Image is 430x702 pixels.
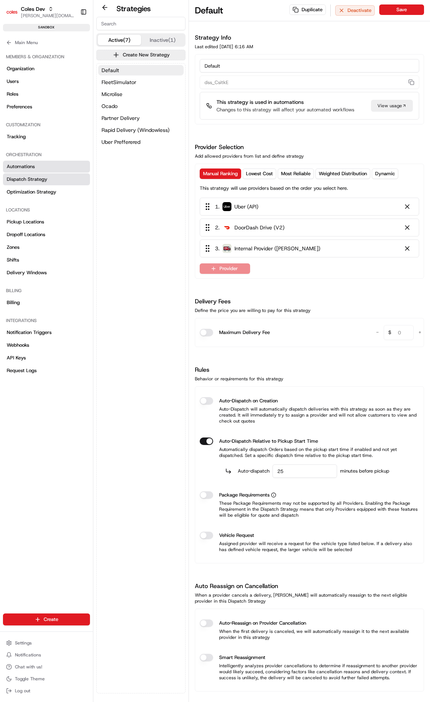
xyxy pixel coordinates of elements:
[3,37,90,48] button: Main Menu
[3,75,90,87] a: Users
[19,48,123,56] input: Clear
[63,109,69,115] div: 💻
[3,186,90,198] a: Optimization Strategy
[96,17,186,30] input: Search
[102,102,118,110] span: Ocado
[234,203,258,210] span: Uber (API)
[195,365,283,374] h1: Rules
[98,89,184,99] button: Microlise
[200,541,419,553] p: Assigned provider will receive a request for the vehicle type listed below. If a delivery also ha...
[216,98,354,106] p: This strategy is used in automations
[7,30,136,42] p: Welcome 👋
[15,640,32,646] span: Settings
[3,241,90,253] a: Zones
[219,397,278,405] label: Auto-Dispatch on Creation
[195,307,311,313] div: Define the price you are willing to pay for this strategy
[98,113,184,123] button: Partner Delivery
[3,254,90,266] a: Shifts
[102,126,169,134] span: Rapid Delivery (Windowless)
[7,133,26,140] span: Tracking
[102,114,140,122] span: Partner Delivery
[4,105,60,119] a: 📗Knowledge Base
[98,77,184,87] button: FleetSimulator
[3,267,90,279] a: Delivery Windows
[15,664,42,670] span: Chat with us!
[98,35,141,45] button: Active (7)
[216,106,354,113] p: Changes to this strategy will affect your automated workflows
[7,65,34,72] span: Organization
[98,101,184,111] a: Ocado
[21,5,45,13] button: Coles Dev
[195,143,304,152] h1: Provider Selection
[385,326,394,341] span: $
[195,582,424,591] h1: Auto Reassign on Cancellation
[15,676,45,682] span: Toggle Theme
[102,138,140,146] span: Uber Prefferered
[200,663,419,681] p: Intelligently analyzes provider cancellations to determine if reassignment to another provider wo...
[3,285,90,297] div: Billing
[7,269,47,276] span: Delivery Windows
[3,327,90,338] a: Notification Triggers
[7,78,19,85] span: Users
[3,613,90,625] button: Create
[127,74,136,83] button: Start new chat
[7,342,29,349] span: Webhooks
[222,202,231,211] img: uber-new-logo.jpeg
[281,170,311,177] span: Most Reliable
[195,44,253,50] div: Last edited [DATE] 6:16 AM
[289,4,326,15] button: Duplicate
[203,202,258,211] div: 1 .
[3,119,90,131] div: Customization
[278,168,314,179] button: Most Reliable
[243,168,276,179] button: Lowest Cost
[3,216,90,228] a: Pickup Locations
[219,437,318,445] label: Auto-Dispatch Relative to Pickup Start Time
[3,297,90,309] a: Billing
[195,4,223,16] h1: Default
[3,51,90,63] div: Members & Organization
[372,168,398,179] button: Dynamic
[74,127,90,132] span: Pylon
[3,149,90,161] div: Orchestration
[7,299,20,306] span: Billing
[3,365,90,377] a: Request Logs
[25,71,122,79] div: Start new chat
[219,329,270,336] label: Maximum Delivery Fee
[195,153,304,159] div: Add allowed providers from list and define strategy
[3,686,90,696] button: Log out
[3,315,90,327] div: Integrations
[195,33,253,42] h1: Strategy Info
[98,65,184,75] button: Default
[7,109,13,115] div: 📗
[7,7,22,22] img: Nash
[234,245,320,252] span: Internal Provider ([PERSON_NAME])
[319,170,367,177] span: Weighted Distribution
[6,6,18,18] img: Coles Dev
[203,244,320,253] div: 3 .
[3,173,90,185] a: Dispatch Strategy
[98,125,184,135] button: Rapid Delivery (Windowless)
[200,406,419,424] p: Auto-Dispatch will automatically dispatch deliveries with this strategy as soon as they are creat...
[3,161,90,173] a: Automations
[15,652,41,658] span: Notifications
[3,339,90,351] a: Webhooks
[98,137,184,147] button: Uber Prefferered
[200,219,419,236] div: 2. DoorDash Drive (V2)
[195,376,283,382] div: Behavior or requirements for this strategy
[53,126,90,132] a: Powered byPylon
[71,108,120,116] span: API Documentation
[246,170,273,177] span: Lowest Cost
[219,491,269,499] span: Package Requirements
[222,223,231,232] img: doordash_logo_v2.png
[116,3,151,14] h2: Strategies
[21,13,74,19] span: [PERSON_NAME][DOMAIN_NAME][EMAIL_ADDRESS][PERSON_NAME][DOMAIN_NAME]
[371,100,413,112] div: View usage
[335,5,375,16] button: Deactivate
[340,468,398,474] span: minutes before pickup
[3,63,90,75] a: Organization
